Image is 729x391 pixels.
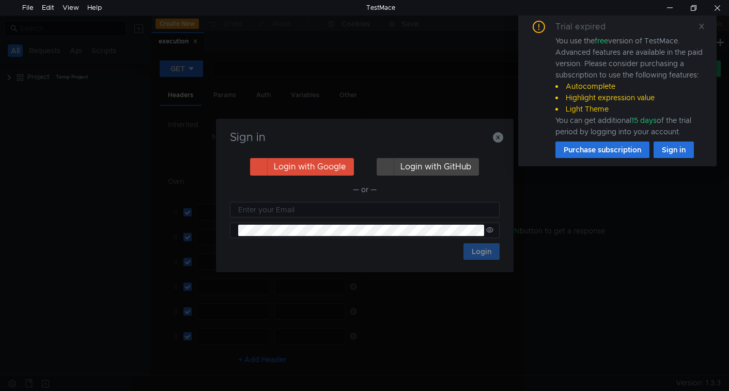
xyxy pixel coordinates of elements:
[377,158,479,176] button: Login with GitHub
[555,103,704,115] li: Light Theme
[555,92,704,103] li: Highlight expression value
[250,158,354,176] button: Login with Google
[654,142,694,158] button: Sign in
[238,204,493,215] input: Enter your Email
[555,81,704,92] li: Autocomplete
[595,36,608,45] span: free
[555,35,704,137] div: You use the version of TestMace. Advanced features are available in the paid version. Please cons...
[555,115,704,137] div: You can get additional of the trial period by logging into your account.
[555,142,649,158] button: Purchase subscription
[230,183,500,196] div: — or —
[555,21,618,33] div: Trial expired
[631,116,657,125] span: 15 days
[228,131,501,144] h3: Sign in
